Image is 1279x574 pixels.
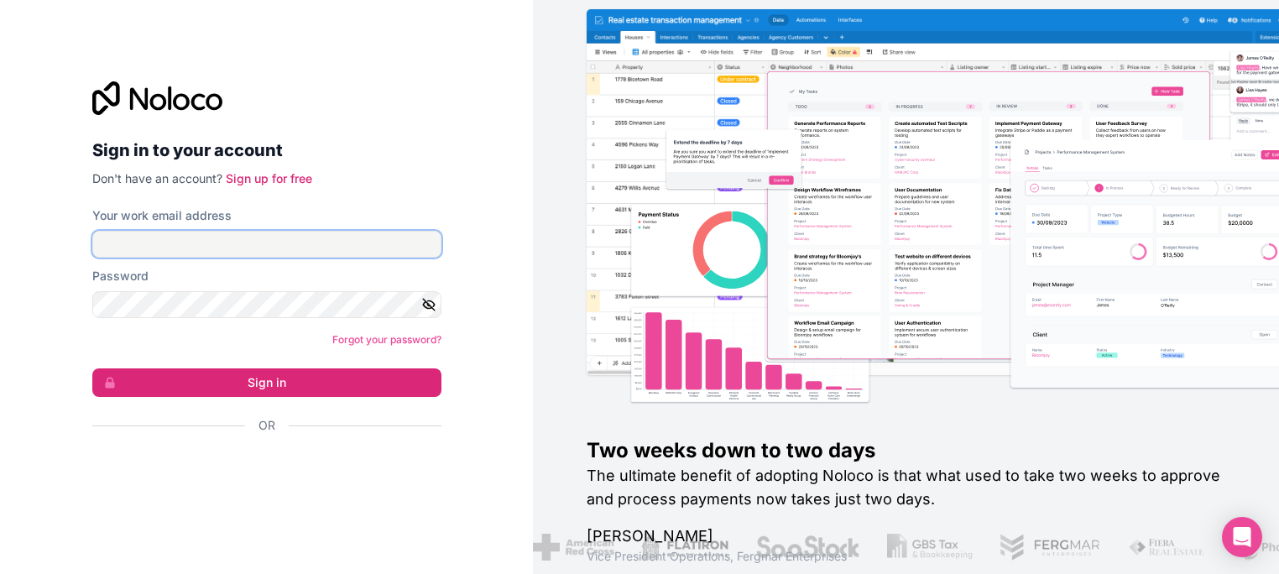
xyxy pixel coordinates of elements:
[587,548,1225,565] h1: Vice President Operations , Fergmar Enterprises
[587,464,1225,511] h2: The ultimate benefit of adopting Noloco is that what used to take two weeks to approve and proces...
[92,231,441,258] input: Email address
[92,135,441,165] h2: Sign in to your account
[1222,517,1262,557] div: Open Intercom Messenger
[92,171,222,185] span: Don't have an account?
[532,534,613,561] img: /assets/american-red-cross-BAupjrZR.png
[92,291,441,318] input: Password
[258,417,275,434] span: Or
[92,368,441,397] button: Sign in
[92,268,149,284] label: Password
[587,437,1225,464] h1: Two weeks down to two days
[587,524,1225,548] h1: [PERSON_NAME]
[84,452,436,489] iframe: Sign in with Google Button
[226,171,312,185] a: Sign up for free
[92,207,232,224] label: Your work email address
[332,333,441,346] a: Forgot your password?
